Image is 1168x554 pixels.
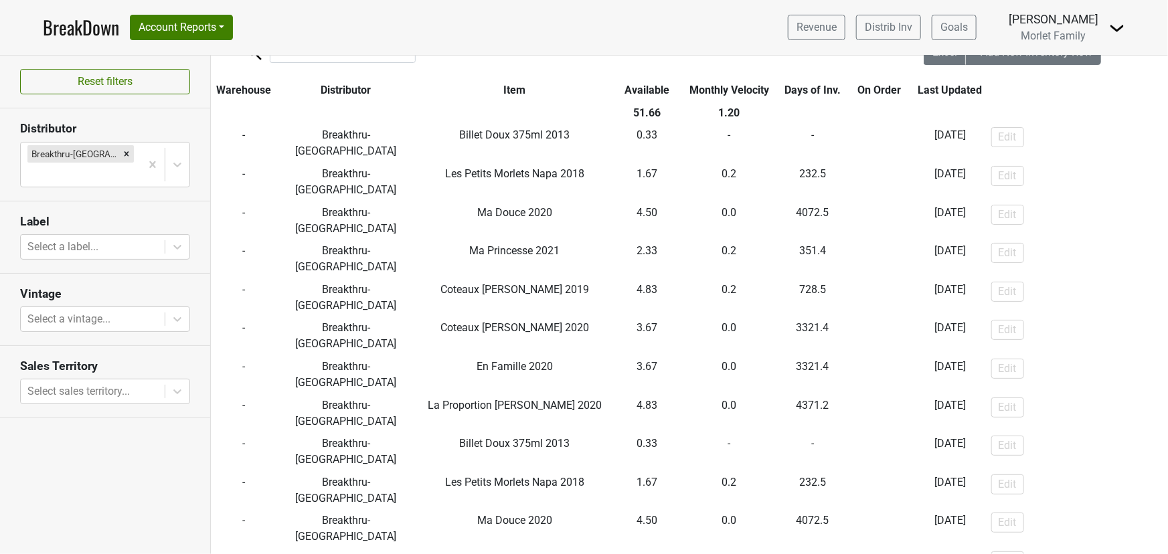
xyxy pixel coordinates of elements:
[680,102,778,124] th: 1.20
[991,243,1024,263] button: Edit
[614,432,680,471] td: 0.33
[27,145,119,163] div: Breakthru-[GEOGRAPHIC_DATA]
[991,320,1024,340] button: Edit
[847,317,912,356] td: -
[856,15,921,40] a: Distrib Inv
[778,201,847,240] td: 4072.5
[277,317,415,356] td: Breakthru-[GEOGRAPHIC_DATA]
[991,474,1024,494] button: Edit
[20,359,190,373] h3: Sales Territory
[680,394,778,433] td: 0.0
[680,317,778,356] td: 0.0
[277,432,415,471] td: Breakthru-[GEOGRAPHIC_DATA]
[778,278,847,317] td: 728.5
[991,127,1024,147] button: Edit
[211,317,277,356] td: -
[614,471,680,510] td: 1.67
[912,163,988,201] td: [DATE]
[991,282,1024,302] button: Edit
[847,510,912,549] td: -
[680,510,778,549] td: 0.0
[277,79,415,102] th: Distributor: activate to sort column ascending
[440,283,589,296] span: Coteaux [PERSON_NAME] 2019
[1021,29,1086,42] span: Morlet Family
[847,471,912,510] td: -
[614,124,680,163] td: 0.33
[614,102,680,124] th: 51.66
[847,394,912,433] td: -
[847,278,912,317] td: -
[912,240,988,278] td: [DATE]
[277,394,415,433] td: Breakthru-[GEOGRAPHIC_DATA]
[277,163,415,201] td: Breakthru-[GEOGRAPHIC_DATA]
[20,287,190,301] h3: Vintage
[778,163,847,201] td: 232.5
[778,355,847,394] td: 3321.4
[778,240,847,278] td: 351.4
[912,79,988,102] th: Last Updated: activate to sort column ascending
[847,240,912,278] td: -
[277,510,415,549] td: Breakthru-[GEOGRAPHIC_DATA]
[988,79,1160,102] th: &nbsp;: activate to sort column ascending
[445,167,584,180] span: Les Petits Morlets Napa 2018
[277,355,415,394] td: Breakthru-[GEOGRAPHIC_DATA]
[778,394,847,433] td: 4371.2
[912,394,988,433] td: [DATE]
[680,201,778,240] td: 0.0
[614,317,680,356] td: 3.67
[847,124,912,163] td: -
[912,355,988,394] td: [DATE]
[459,437,570,450] span: Billet Doux 375ml 2013
[847,79,912,102] th: On Order: activate to sort column ascending
[991,359,1024,379] button: Edit
[211,163,277,201] td: -
[459,128,570,141] span: Billet Doux 375ml 2013
[614,355,680,394] td: 3.67
[1109,20,1125,36] img: Dropdown Menu
[778,471,847,510] td: 232.5
[680,471,778,510] td: 0.2
[211,278,277,317] td: -
[991,397,1024,418] button: Edit
[477,206,552,219] span: Ma Douce 2020
[614,394,680,433] td: 4.83
[119,145,134,163] div: Remove Breakthru-WI
[991,513,1024,533] button: Edit
[614,240,680,278] td: 2.33
[912,278,988,317] td: [DATE]
[778,510,847,549] td: 4072.5
[680,163,778,201] td: 0.2
[211,201,277,240] td: -
[912,317,988,356] td: [DATE]
[20,122,190,136] h3: Distributor
[415,79,614,102] th: Item: activate to sort column ascending
[991,166,1024,186] button: Edit
[211,394,277,433] td: -
[277,124,415,163] td: Breakthru-[GEOGRAPHIC_DATA]
[912,510,988,549] td: [DATE]
[778,317,847,356] td: 3321.4
[477,514,552,527] span: Ma Douce 2020
[277,471,415,510] td: Breakthru-[GEOGRAPHIC_DATA]
[680,240,778,278] td: 0.2
[428,399,602,411] span: La Proportion [PERSON_NAME] 2020
[991,436,1024,456] button: Edit
[912,432,988,471] td: [DATE]
[778,79,847,102] th: Days of Inv.: activate to sort column ascending
[211,432,277,471] td: -
[614,510,680,549] td: 4.50
[477,360,553,373] span: En Famille 2020
[680,124,778,163] td: -
[211,124,277,163] td: -
[778,432,847,471] td: -
[211,471,277,510] td: -
[20,69,190,94] button: Reset filters
[680,79,778,102] th: Monthly Velocity: activate to sort column ascending
[20,215,190,229] h3: Label
[912,201,988,240] td: [DATE]
[1009,11,1098,28] div: [PERSON_NAME]
[277,240,415,278] td: Breakthru-[GEOGRAPHIC_DATA]
[932,15,977,40] a: Goals
[788,15,845,40] a: Revenue
[614,201,680,240] td: 4.50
